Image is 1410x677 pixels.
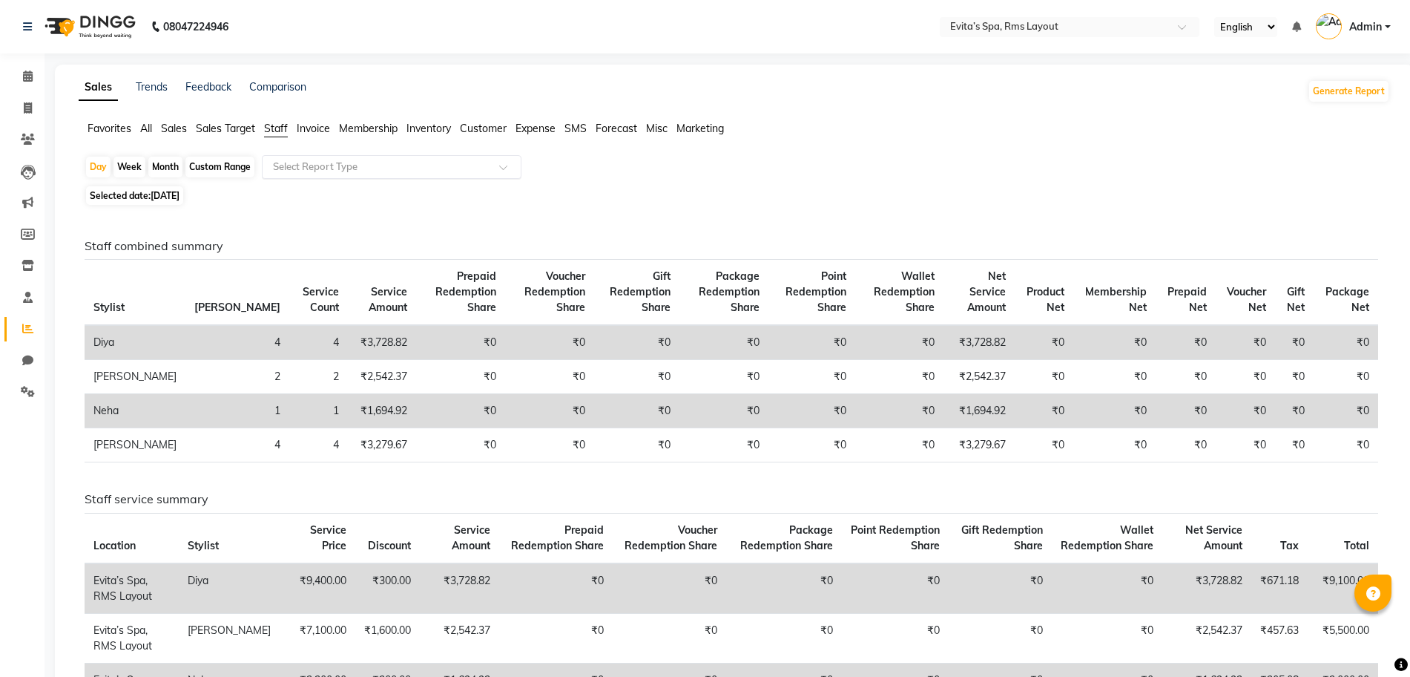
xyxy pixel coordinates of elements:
td: ₹0 [768,394,855,428]
td: ₹0 [1073,428,1156,462]
span: Wallet Redemption Share [1061,523,1153,552]
td: ₹3,279.67 [943,428,1015,462]
a: Trends [136,80,168,94]
td: 4 [289,428,348,462]
td: ₹1,600.00 [355,613,420,663]
td: ₹5,500.00 [1308,613,1378,663]
td: ₹0 [1275,360,1314,394]
div: Month [148,157,182,177]
td: 4 [185,325,289,360]
td: ₹0 [1015,360,1073,394]
td: [PERSON_NAME] [85,360,185,394]
td: Neha [85,394,185,428]
td: ₹0 [1156,360,1216,394]
span: Service Count [303,285,339,314]
td: ₹0 [416,428,505,462]
span: Service Amount [452,523,490,552]
span: Voucher Net [1227,285,1266,314]
span: Voucher Redemption Share [524,269,585,314]
td: ₹0 [768,428,855,462]
td: ₹0 [1015,394,1073,428]
td: ₹300.00 [355,563,420,614]
span: Sales Target [196,122,255,135]
span: Favorites [88,122,131,135]
div: Week [113,157,145,177]
span: Service Amount [369,285,407,314]
td: ₹0 [949,613,1052,663]
td: ₹0 [1052,563,1162,614]
span: Gift Redemption Share [610,269,671,314]
td: ₹0 [842,563,949,614]
td: ₹0 [1275,325,1314,360]
td: ₹3,728.82 [420,563,499,614]
td: ₹0 [594,325,680,360]
td: ₹0 [416,360,505,394]
td: ₹0 [1156,325,1216,360]
td: ₹0 [1073,394,1156,428]
td: ₹0 [505,360,594,394]
span: Package Redemption Share [740,523,833,552]
span: Package Net [1325,285,1369,314]
td: ₹0 [1216,394,1276,428]
span: Voucher Redemption Share [625,523,717,552]
b: 08047224946 [163,6,228,48]
td: ₹0 [1314,394,1378,428]
td: ₹9,100.00 [1308,563,1378,614]
span: Product Net [1027,285,1064,314]
td: ₹0 [499,613,613,663]
span: Prepaid Net [1167,285,1207,314]
td: ₹0 [768,360,855,394]
img: logo [38,6,139,48]
span: Prepaid Redemption Share [511,523,604,552]
td: ₹0 [1052,613,1162,663]
span: Membership Net [1085,285,1147,314]
span: Net Service Amount [967,269,1006,314]
span: [DATE] [151,190,179,201]
td: ₹0 [499,563,613,614]
span: Expense [515,122,556,135]
td: ₹3,728.82 [1162,563,1251,614]
td: ₹1,694.92 [943,394,1015,428]
td: ₹2,542.37 [420,613,499,663]
a: Feedback [185,80,231,94]
td: ₹671.18 [1251,563,1308,614]
td: Diya [179,563,280,614]
td: ₹0 [855,394,943,428]
td: 4 [185,428,289,462]
span: Sales [161,122,187,135]
td: ₹0 [679,360,768,394]
td: [PERSON_NAME] [85,428,185,462]
td: ₹0 [842,613,949,663]
span: Package Redemption Share [699,269,760,314]
span: Invoice [297,122,330,135]
td: 1 [185,394,289,428]
span: Staff [264,122,288,135]
td: ₹0 [1275,394,1314,428]
span: Total [1344,539,1369,552]
button: Generate Report [1309,81,1388,102]
span: [PERSON_NAME] [194,301,280,314]
td: ₹0 [1275,428,1314,462]
td: ₹2,542.37 [1162,613,1251,663]
span: Stylist [188,539,219,552]
td: ₹0 [416,325,505,360]
span: Gift Redemption Share [961,523,1043,552]
td: ₹3,279.67 [348,428,417,462]
td: ₹0 [1073,360,1156,394]
td: ₹9,400.00 [280,563,355,614]
td: ₹0 [416,394,505,428]
td: ₹0 [1216,325,1276,360]
td: ₹0 [1314,360,1378,394]
td: ₹0 [855,325,943,360]
span: Discount [368,539,411,552]
span: Net Service Amount [1185,523,1242,552]
td: Evita’s Spa, RMS Layout [85,613,179,663]
td: ₹0 [855,428,943,462]
td: 1 [289,394,348,428]
h6: Staff combined summary [85,239,1378,253]
td: ₹0 [1216,428,1276,462]
td: ₹3,728.82 [348,325,417,360]
td: ₹2,542.37 [348,360,417,394]
a: Sales [79,74,118,101]
div: Custom Range [185,157,254,177]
